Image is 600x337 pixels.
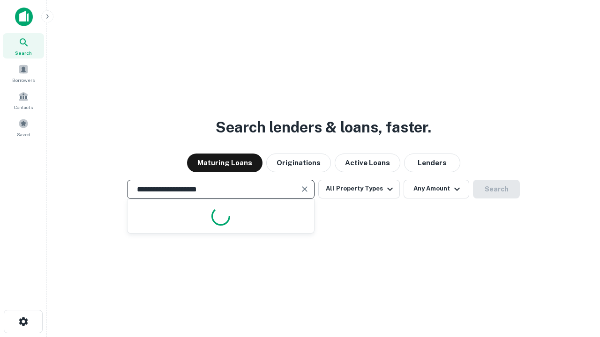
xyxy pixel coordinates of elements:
[3,60,44,86] a: Borrowers
[553,262,600,307] iframe: Chat Widget
[318,180,400,198] button: All Property Types
[266,154,331,172] button: Originations
[404,154,460,172] button: Lenders
[15,49,32,57] span: Search
[298,183,311,196] button: Clear
[12,76,35,84] span: Borrowers
[17,131,30,138] span: Saved
[216,116,431,139] h3: Search lenders & loans, faster.
[187,154,262,172] button: Maturing Loans
[3,88,44,113] a: Contacts
[335,154,400,172] button: Active Loans
[404,180,469,198] button: Any Amount
[3,115,44,140] a: Saved
[15,7,33,26] img: capitalize-icon.png
[3,33,44,59] a: Search
[14,103,33,111] span: Contacts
